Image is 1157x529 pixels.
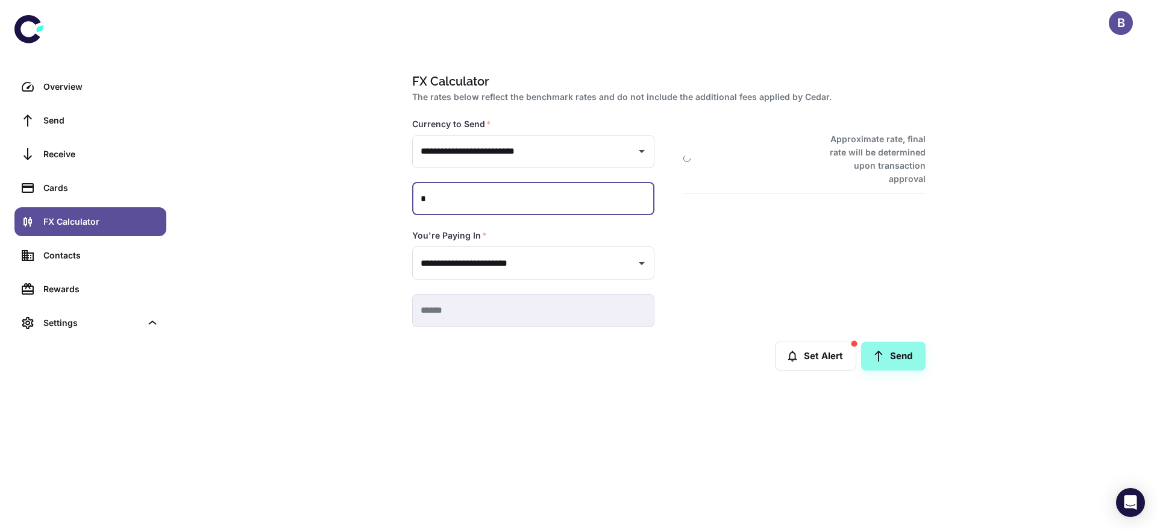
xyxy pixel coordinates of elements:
[14,308,166,337] div: Settings
[14,140,166,169] a: Receive
[14,106,166,135] a: Send
[633,255,650,272] button: Open
[43,249,159,262] div: Contacts
[14,174,166,202] a: Cards
[14,207,166,236] a: FX Calculator
[43,316,141,330] div: Settings
[1116,488,1145,517] div: Open Intercom Messenger
[412,230,487,242] label: You're Paying In
[43,215,159,228] div: FX Calculator
[43,181,159,195] div: Cards
[861,342,926,371] a: Send
[412,72,921,90] h1: FX Calculator
[775,342,856,371] button: Set Alert
[43,148,159,161] div: Receive
[14,241,166,270] a: Contacts
[43,114,159,127] div: Send
[633,143,650,160] button: Open
[43,283,159,296] div: Rewards
[412,118,491,130] label: Currency to Send
[14,275,166,304] a: Rewards
[1109,11,1133,35] button: B
[817,133,926,186] h6: Approximate rate, final rate will be determined upon transaction approval
[14,72,166,101] a: Overview
[43,80,159,93] div: Overview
